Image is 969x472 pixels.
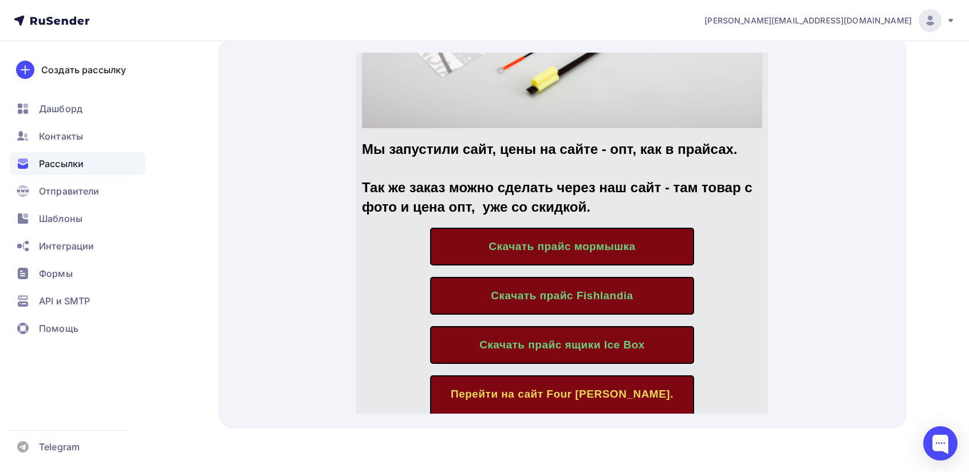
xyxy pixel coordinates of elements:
[9,262,145,285] a: Формы
[74,273,338,311] a: Скачать прайс ящики Ice Box
[39,184,100,198] span: Отправители
[39,212,82,225] span: Шаблоны
[704,9,955,32] a: [PERSON_NAME][EMAIL_ADDRESS][DOMAIN_NAME]
[132,188,279,200] span: Скачать прайс мормышка
[39,157,84,170] span: Рассылки
[39,322,78,335] span: Помощь
[704,15,912,26] span: [PERSON_NAME][EMAIL_ADDRESS][DOMAIN_NAME]
[39,102,82,116] span: Дашборд
[39,440,80,454] span: Telegram
[39,129,83,143] span: Контакты
[41,63,126,77] div: Создать рассылку
[94,335,317,371] span: Перейти на сайт Four [PERSON_NAME]. ЖМИ!
[6,127,396,162] strong: Так же заказ можно сделать через наш сайт - там товар с фото и цена опт, уже со скидкой.
[74,175,338,213] a: Скачать прайс мормышка
[9,152,145,175] a: Рассылки
[9,125,145,148] a: Контакты
[39,267,73,280] span: Формы
[39,294,90,308] span: API и SMTP
[9,207,145,230] a: Шаблоны
[9,97,145,120] a: Дашборд
[39,239,94,253] span: Интеграции
[74,323,338,384] a: Перейти на сайт Four [PERSON_NAME]. ЖМИ!
[6,89,381,104] strong: Мы запустили сайт, цены на сайте - опт, как в прайсах.
[123,286,289,298] span: Скачать прайс ящики Ice Box
[135,237,277,249] span: Скачать прайс Fishlandia
[74,224,338,262] a: Скачать прайс Fishlandia
[9,180,145,203] a: Отправители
